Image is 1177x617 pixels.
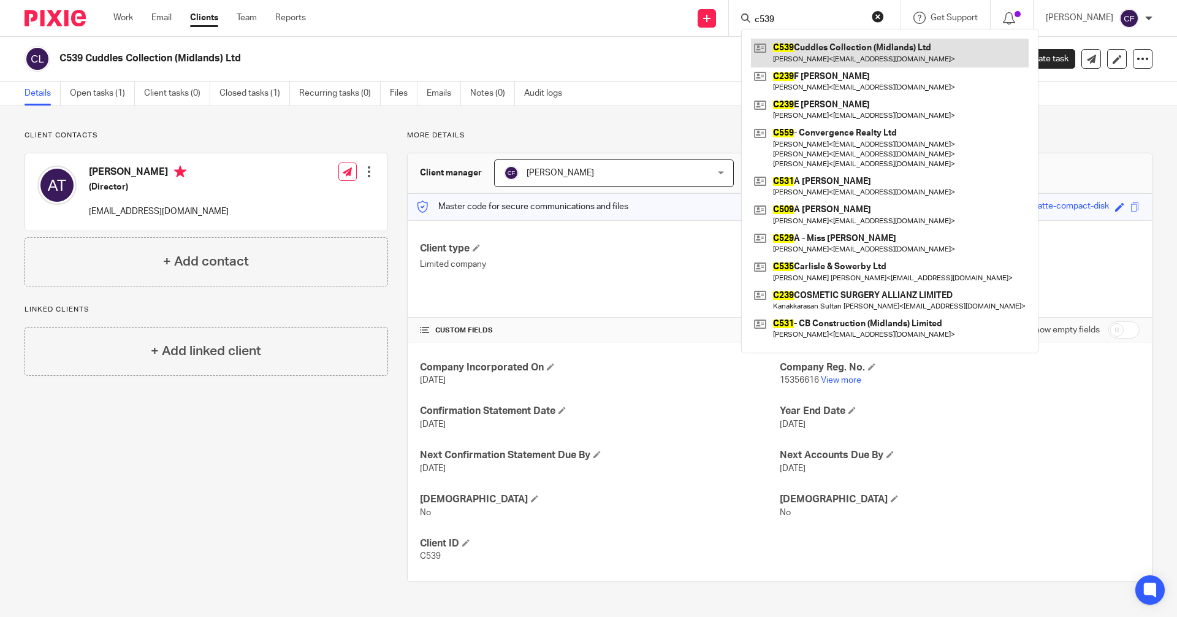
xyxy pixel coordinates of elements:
p: Master code for secure communications and files [417,201,628,213]
h4: + Add linked client [151,342,261,361]
span: [DATE] [420,376,446,385]
i: Primary [174,166,186,178]
h5: (Director) [89,181,229,193]
div: sugarfilled-turquoise-matte-compact-disk [948,200,1109,214]
a: Recurring tasks (0) [299,82,381,105]
h3: Client manager [420,167,482,179]
img: Pixie [25,10,86,26]
span: No [420,508,431,517]
span: [PERSON_NAME] [527,169,594,177]
a: Create task [1004,49,1075,69]
span: 15356616 [780,376,819,385]
h2: C539 Cuddles Collection (Midlands) Ltd [59,52,801,65]
a: Files [390,82,417,105]
a: Details [25,82,61,105]
h4: Client type [420,242,780,255]
a: Audit logs [524,82,571,105]
p: Client contacts [25,131,388,140]
p: Linked clients [25,305,388,315]
img: svg%3E [1119,9,1139,28]
a: Email [151,12,172,24]
span: [DATE] [780,420,806,429]
button: Clear [872,10,884,23]
a: View more [821,376,861,385]
span: C539 [420,552,441,561]
img: svg%3E [25,46,50,72]
p: [EMAIL_ADDRESS][DOMAIN_NAME] [89,205,229,218]
span: [DATE] [420,464,446,473]
p: [PERSON_NAME] [1046,12,1113,24]
h4: + Add contact [163,252,249,271]
h4: Next Accounts Due By [780,449,1140,462]
h4: Client ID [420,537,780,550]
img: svg%3E [504,166,519,180]
p: Limited company [420,258,780,270]
a: Clients [190,12,218,24]
h4: Year End Date [780,405,1140,418]
a: Team [237,12,257,24]
h4: Confirmation Statement Date [420,405,780,418]
a: Notes (0) [470,82,515,105]
a: Client tasks (0) [144,82,210,105]
label: Show empty fields [1029,324,1100,336]
a: Emails [427,82,461,105]
h4: [DEMOGRAPHIC_DATA] [420,493,780,506]
h4: Company Incorporated On [420,361,780,374]
img: svg%3E [37,166,77,205]
h4: Next Confirmation Statement Due By [420,449,780,462]
input: Search [753,15,864,26]
p: More details [407,131,1152,140]
a: Closed tasks (1) [219,82,290,105]
a: Open tasks (1) [70,82,135,105]
h4: [PERSON_NAME] [89,166,229,181]
h4: CUSTOM FIELDS [420,326,780,335]
span: [DATE] [420,420,446,429]
a: Work [113,12,133,24]
a: Reports [275,12,306,24]
span: Get Support [931,13,978,22]
span: No [780,508,791,517]
h4: Company Reg. No. [780,361,1140,374]
h4: [DEMOGRAPHIC_DATA] [780,493,1140,506]
span: [DATE] [780,464,806,473]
